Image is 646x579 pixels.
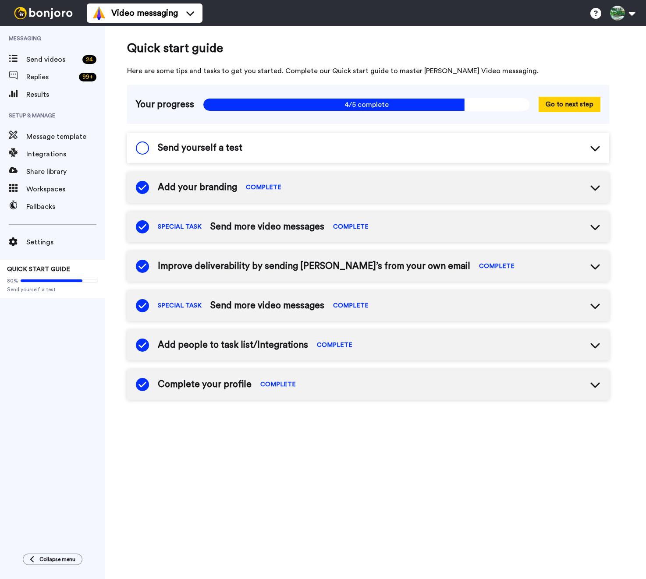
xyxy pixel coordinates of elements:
[111,7,178,19] span: Video messaging
[158,260,470,273] span: Improve deliverability by sending [PERSON_NAME]’s from your own email
[158,378,252,391] span: Complete your profile
[333,222,369,231] span: COMPLETE
[246,183,281,192] span: COMPLETE
[136,98,194,111] span: Your progress
[210,299,324,312] span: Send more video messages
[158,301,202,310] span: SPECIAL TASK
[539,97,600,112] button: Go to next step
[7,286,98,293] span: Send yourself a test
[203,98,530,111] span: 4/5 complete
[127,66,609,76] span: Here are some tips and tasks to get you started. Complete our Quick start guide to master [PERSON...
[479,262,515,271] span: COMPLETE
[11,7,76,19] img: bj-logo-header-white.svg
[158,181,237,194] span: Add your branding
[127,39,609,57] span: Quick start guide
[333,301,369,310] span: COMPLETE
[26,184,105,194] span: Workspaces
[158,141,242,155] span: Send yourself a test
[92,6,106,20] img: vm-color.svg
[7,277,18,284] span: 80%
[39,556,75,563] span: Collapse menu
[26,54,79,65] span: Send videos
[7,266,70,272] span: QUICK START GUIDE
[317,341,352,350] span: COMPLETE
[26,89,105,100] span: Results
[23,554,82,565] button: Collapse menu
[26,166,105,177] span: Share library
[26,149,105,159] span: Integrations
[26,237,105,247] span: Settings
[79,73,96,81] div: 99 +
[158,339,308,352] span: Add people to task list/Integrations
[210,220,324,233] span: Send more video messages
[82,55,96,64] div: 24
[260,380,296,389] span: COMPLETE
[26,72,75,82] span: Replies
[26,201,105,212] span: Fallbacks
[26,131,105,142] span: Message template
[158,222,202,231] span: SPECIAL TASK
